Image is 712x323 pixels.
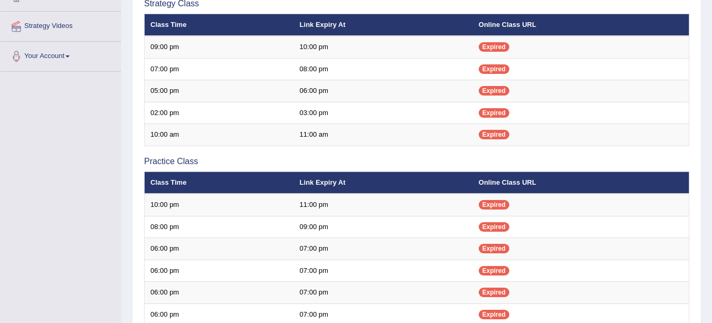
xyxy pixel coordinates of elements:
td: 11:00 am [294,124,473,146]
td: 08:00 pm [294,58,473,80]
span: Expired [479,200,509,210]
th: Online Class URL [473,172,689,194]
td: 10:00 pm [294,36,473,58]
th: Online Class URL [473,14,689,36]
a: Your Account [1,42,121,68]
span: Expired [479,222,509,232]
td: 07:00 pm [294,260,473,282]
td: 08:00 pm [145,216,294,238]
td: 03:00 pm [294,102,473,124]
span: Expired [479,244,509,253]
span: Expired [479,130,509,139]
span: Expired [479,288,509,297]
td: 06:00 pm [294,80,473,102]
span: Expired [479,310,509,319]
span: Expired [479,266,509,275]
th: Class Time [145,14,294,36]
td: 07:00 pm [294,282,473,304]
td: 06:00 pm [145,238,294,260]
td: 06:00 pm [145,260,294,282]
td: 11:00 pm [294,194,473,216]
th: Class Time [145,172,294,194]
td: 09:00 pm [294,216,473,238]
th: Link Expiry At [294,14,473,36]
span: Expired [479,42,509,52]
span: Expired [479,86,509,96]
td: 09:00 pm [145,36,294,58]
a: Strategy Videos [1,12,121,38]
td: 05:00 pm [145,80,294,102]
td: 02:00 pm [145,102,294,124]
td: 07:00 pm [145,58,294,80]
td: 10:00 pm [145,194,294,216]
span: Expired [479,108,509,118]
td: 10:00 am [145,124,294,146]
td: 06:00 pm [145,282,294,304]
th: Link Expiry At [294,172,473,194]
td: 07:00 pm [294,238,473,260]
span: Expired [479,64,509,74]
h3: Practice Class [144,157,689,166]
